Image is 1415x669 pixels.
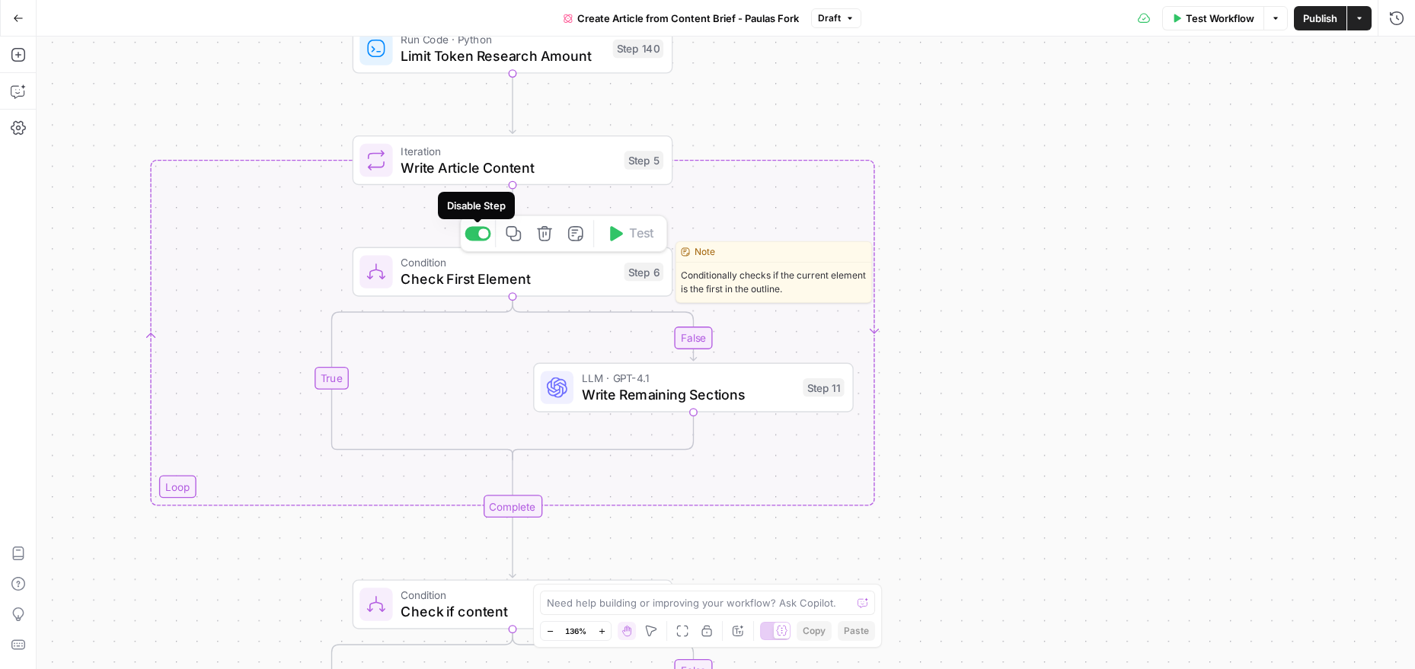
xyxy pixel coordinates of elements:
div: Run Code · PythonLimit Token Research AmountStep 140 [353,24,673,73]
span: 136% [565,625,586,637]
span: Check if content [401,601,606,622]
span: Draft [818,11,841,25]
span: Paste [844,624,869,638]
div: LLM · GPT-4.1Write Remaining SectionsStep 11 [533,363,854,413]
span: Condition [401,587,606,604]
div: Step 140 [613,40,663,58]
span: Limit Token Research Amount [401,46,604,66]
div: Step 11 [803,378,844,397]
button: Test Workflow [1162,6,1263,30]
g: Edge from step_5-iteration-end to step_141 [509,518,516,578]
span: Create Article from Content Brief - Paulas Fork [577,11,799,26]
span: Test [629,225,654,243]
div: ConditionCheck First ElementStep 6Test [353,247,673,297]
span: Run Code · Python [401,31,604,48]
g: Edge from step_140 to step_5 [509,74,516,134]
div: ConditionCheck if contentStep 141 [353,580,673,629]
div: LoopIterationWrite Article ContentStep 5 [353,135,673,185]
span: Write Remaining Sections [582,384,795,405]
span: Iteration [401,142,615,159]
button: Paste [838,621,875,641]
g: Edge from step_11 to step_6-conditional-end [513,413,693,460]
div: Step 6 [624,263,664,281]
g: Edge from step_6 to step_11 [513,297,697,361]
button: Draft [811,8,861,28]
span: Condition [401,254,615,271]
div: Complete [483,495,541,518]
button: Publish [1294,6,1346,30]
span: Conditionally checks if the current element is the first in the outline. [676,263,871,302]
button: Create Article from Content Brief - Paulas Fork [554,6,808,30]
button: Copy [797,621,832,641]
span: Check First Element [401,269,615,289]
span: Copy [803,624,826,638]
span: LLM · GPT-4.1 [582,370,795,387]
div: Note [676,242,871,263]
div: Step 5 [624,151,664,169]
span: Test Workflow [1186,11,1254,26]
span: Publish [1303,11,1337,26]
g: Edge from step_6 to step_6-conditional-end [332,297,513,460]
span: Write Article Content [401,157,615,177]
button: Test [599,220,663,247]
div: Complete [353,495,673,518]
